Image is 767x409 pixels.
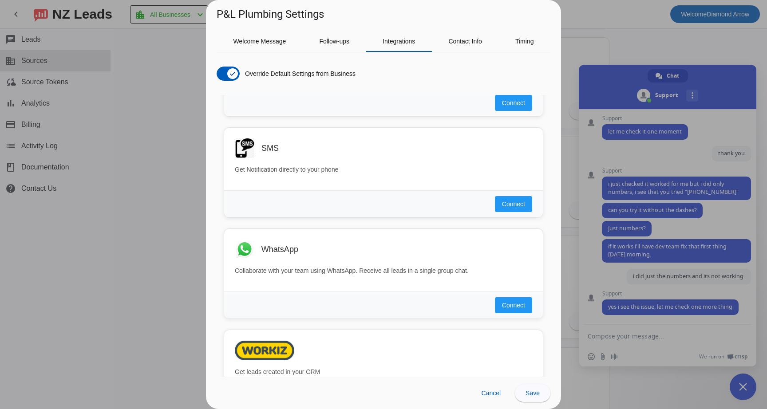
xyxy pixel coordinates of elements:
[235,165,532,174] p: Get Notification directly to your phone
[474,384,508,402] button: Cancel
[235,367,532,377] p: Get leads created in your CRM
[481,389,501,397] span: Cancel
[233,38,286,44] span: Welcome Message
[502,98,525,107] span: Connect
[495,95,532,111] button: Connect
[515,384,550,402] button: Save
[319,38,349,44] span: Follow-ups
[383,38,415,44] span: Integrations
[261,245,298,254] h3: WhatsApp
[217,7,324,21] h1: P&L Plumbing Settings
[502,301,525,310] span: Connect
[235,266,532,275] p: Collaborate with your team using WhatsApp. Receive all leads in a single group chat.
[261,144,279,153] h3: SMS
[515,38,534,44] span: Timing
[235,138,254,158] img: SMS
[502,200,525,208] span: Connect
[243,69,356,78] label: Override Default Settings from Business
[235,240,254,259] img: WhatsApp
[448,38,482,44] span: Contact Info
[495,196,532,212] button: Connect
[526,389,540,397] span: Save
[495,297,532,313] button: Connect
